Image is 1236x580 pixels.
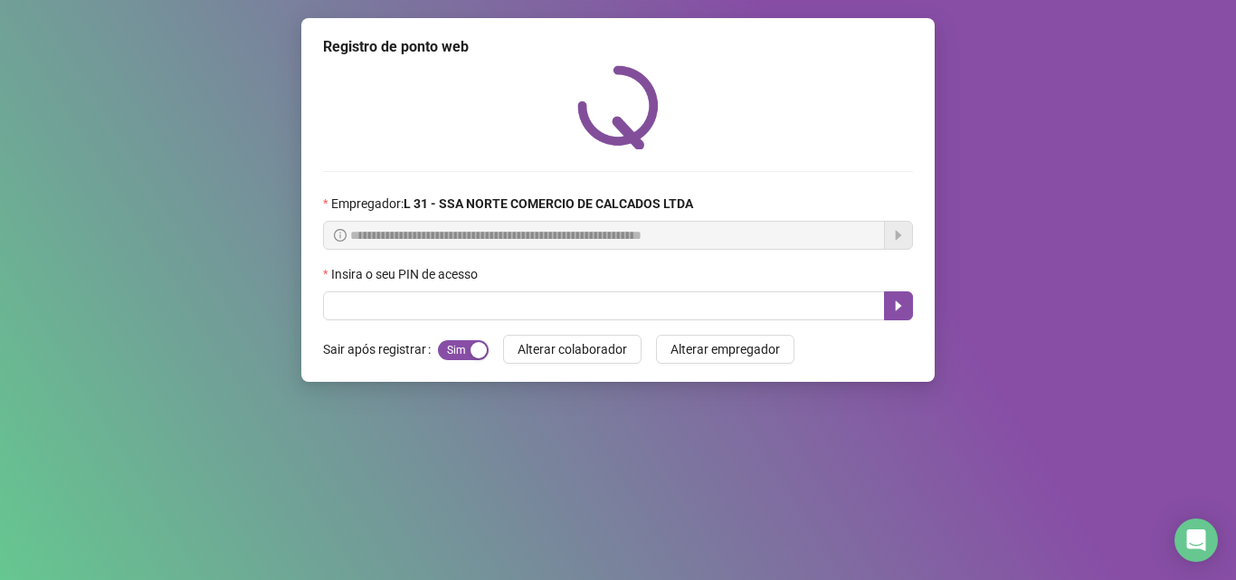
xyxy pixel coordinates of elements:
button: Alterar empregador [656,335,794,364]
span: Empregador : [331,194,693,214]
label: Sair após registrar [323,335,438,364]
div: Open Intercom Messenger [1174,518,1218,562]
button: Alterar colaborador [503,335,642,364]
img: QRPoint [577,65,659,149]
div: Registro de ponto web [323,36,913,58]
span: Alterar empregador [670,339,780,359]
span: caret-right [891,299,906,313]
span: Alterar colaborador [518,339,627,359]
label: Insira o seu PIN de acesso [323,264,490,284]
strong: L 31 - SSA NORTE COMERCIO DE CALCADOS LTDA [404,196,693,211]
span: info-circle [334,229,347,242]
